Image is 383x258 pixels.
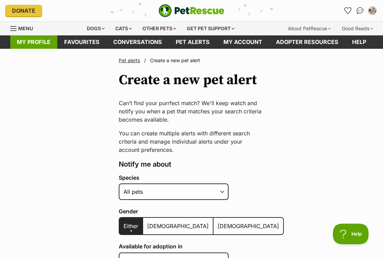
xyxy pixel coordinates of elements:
[150,57,200,63] span: Create a new pet alert
[138,22,181,35] div: Other pets
[57,13,276,29] div: JustAnswer
[357,7,364,14] img: chat-41dd97257d64d25036548639549fe6c8038ab92f7586957e7f3b1b290dea8141.svg
[248,10,313,22] a: Open
[119,57,140,63] a: Pet alerts
[342,5,378,16] ul: Account quick links
[367,5,378,16] button: My account
[57,64,83,70] a: JustAnswer
[342,5,353,16] a: Favourites
[57,32,220,39] a: A Technician Will Answer Your Questions in Minutes. Chat Now.
[10,35,57,49] a: My profile
[124,223,138,229] span: Either
[218,223,279,229] span: [DEMOGRAPHIC_DATA]
[119,243,284,249] label: Available for adoption in
[369,7,376,14] img: Erin Murphy profile pic
[203,60,276,73] a: Open
[337,22,378,35] div: Good Reads
[119,160,171,168] span: Notify me about
[119,208,284,214] label: Gender
[7,5,151,17] a: Chat with an Expert Online Now
[119,72,257,88] h1: Create a new pet alert
[7,5,235,18] div: JustAnswer
[57,63,83,70] div: JustAnswer
[269,35,345,49] a: Adopter resources
[333,224,369,244] iframe: Help Scout Beacon - Open
[159,4,224,17] img: logo-e224e6f780fb5917bec1dbf3a21bbac754714ae5b6737aabdf751b685950b380.svg
[147,223,209,229] span: [DEMOGRAPHIC_DATA]
[7,19,198,25] a: A Technician Will Answer Your Questions in Minutes. Chat Now. JustAnswer
[169,35,217,49] a: Pet alerts
[5,5,42,16] a: Donate
[182,22,239,35] div: Get pet support
[119,175,284,181] label: Species
[355,5,365,16] a: Conversations
[82,22,109,35] div: Dogs
[271,12,283,18] span: Open
[57,35,106,49] a: Favourites
[18,25,33,31] span: Menu
[111,22,137,35] div: Cats
[217,35,269,49] a: My account
[144,57,146,64] span: /
[119,57,264,64] nav: Breadcrumbs
[283,22,336,35] div: About PetRescue
[106,35,169,49] a: conversations
[57,16,205,29] a: Chat with an Expert Online Now
[119,99,264,124] p: Can’t find your purrfect match? We'll keep watch and notify you when a pet that matches your sear...
[10,22,38,34] a: Menu
[345,35,373,49] a: Help
[119,129,264,154] p: You can create multiple alerts with different search criteria and manage individual alerts under ...
[159,4,224,17] a: PetRescue
[230,63,243,70] span: Open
